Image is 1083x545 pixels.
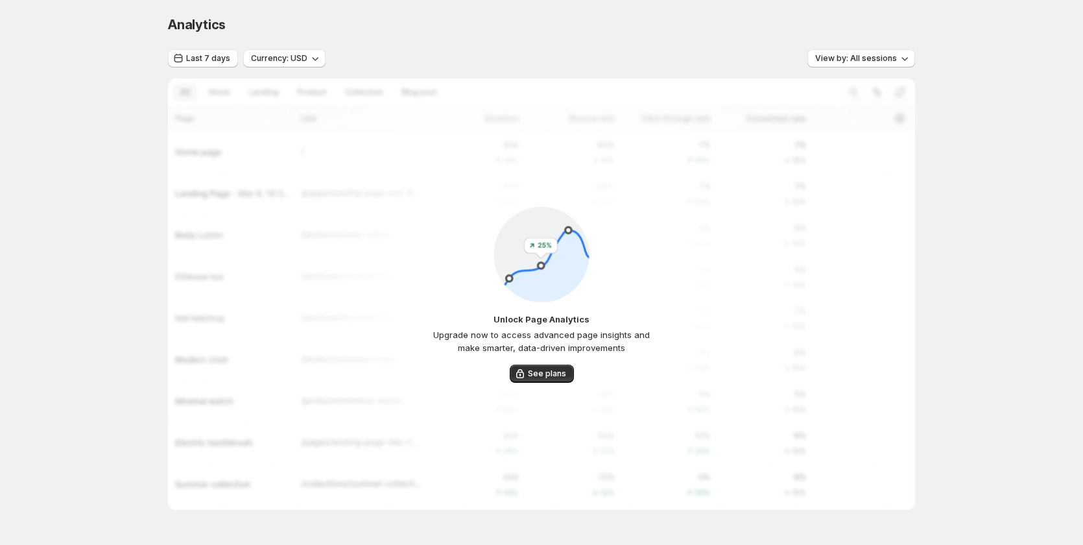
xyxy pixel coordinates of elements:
[251,53,307,64] span: Currency: USD
[243,49,326,67] button: Currency: USD
[168,17,226,32] span: Analytics
[186,53,230,64] span: Last 7 days
[807,49,915,67] button: View by: All sessions
[423,328,660,354] p: Upgrade now to access advanced page insights and make smarter, data-driven improvements
[815,53,897,64] span: View by: All sessions
[494,206,589,302] img: PageListing
[168,49,238,67] button: Last 7 days
[510,365,574,383] button: See plans
[528,369,566,379] span: See plans
[494,313,589,326] p: Unlock Page Analytics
